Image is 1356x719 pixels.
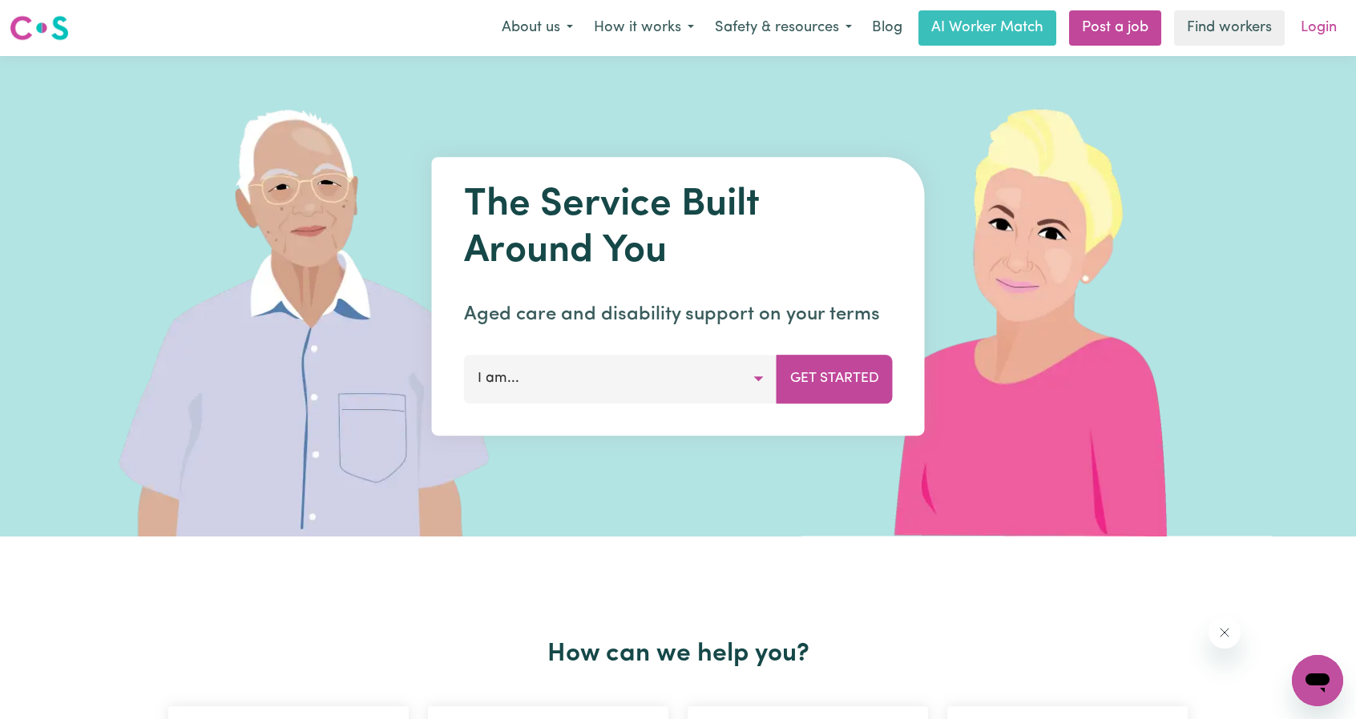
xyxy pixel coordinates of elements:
button: How it works [583,11,704,45]
a: Find workers [1174,10,1285,46]
a: Post a job [1069,10,1161,46]
a: Blog [862,10,912,46]
iframe: Close message [1209,617,1241,649]
button: Get Started [777,355,893,403]
h1: The Service Built Around You [464,183,893,275]
a: Careseekers logo [10,10,69,46]
h2: How can we help you? [159,639,1197,669]
a: Login [1291,10,1346,46]
button: About us [491,11,583,45]
a: AI Worker Match [918,10,1056,46]
button: I am... [464,355,777,403]
img: Careseekers logo [10,14,69,42]
button: Safety & resources [704,11,862,45]
iframe: Button to launch messaging window [1292,655,1343,706]
span: Need any help? [10,11,97,24]
p: Aged care and disability support on your terms [464,300,893,329]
